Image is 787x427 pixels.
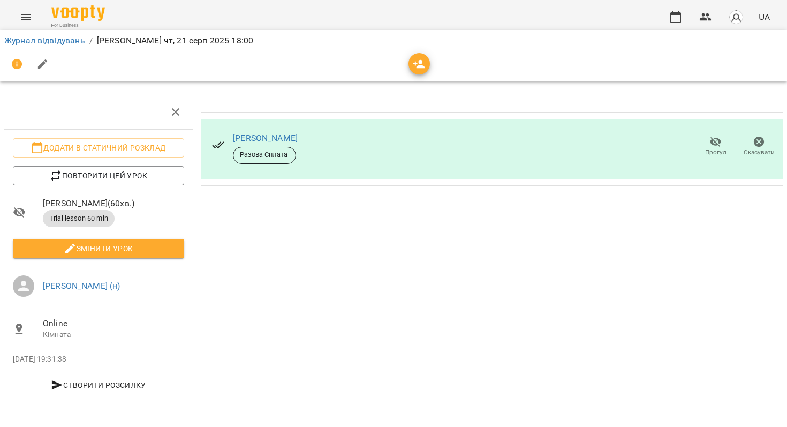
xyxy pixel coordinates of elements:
p: Кімната [43,329,184,340]
a: Журнал відвідувань [4,35,85,46]
span: Online [43,317,184,330]
img: Voopty Logo [51,5,105,21]
button: Створити розсилку [13,376,184,395]
span: Створити розсилку [17,379,180,392]
li: / [89,34,93,47]
button: Скасувати [737,132,781,162]
span: Додати в статичний розклад [21,141,176,154]
span: Trial lesson 60 min [43,214,115,223]
span: Разова Сплата [233,150,296,160]
span: [PERSON_NAME] ( 60 хв. ) [43,197,184,210]
p: [DATE] 19:31:38 [13,354,184,365]
button: Змінити урок [13,239,184,258]
span: Прогул [705,148,727,157]
span: UA [759,11,770,23]
span: Скасувати [744,148,775,157]
button: Menu [13,4,39,30]
p: [PERSON_NAME] чт, 21 серп 2025 18:00 [97,34,253,47]
a: [PERSON_NAME] (н) [43,281,120,291]
button: UA [754,7,774,27]
nav: breadcrumb [4,34,783,47]
span: Змінити урок [21,242,176,255]
button: Повторити цей урок [13,166,184,185]
a: [PERSON_NAME] [233,133,298,143]
button: Прогул [694,132,737,162]
span: For Business [51,22,105,29]
span: Повторити цей урок [21,169,176,182]
img: avatar_s.png [729,10,744,25]
button: Додати в статичний розклад [13,138,184,158]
